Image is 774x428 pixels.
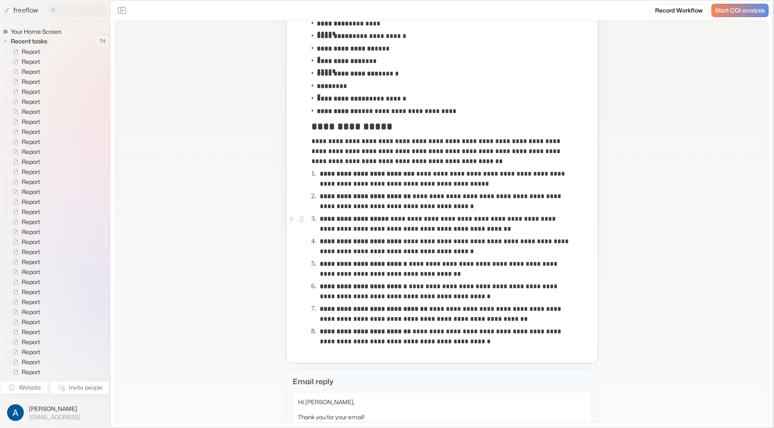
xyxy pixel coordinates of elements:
[20,328,43,336] span: Report
[6,187,43,197] a: Report
[6,337,43,347] a: Report
[650,4,708,17] a: Record Workflow
[20,138,43,146] span: Report
[20,228,43,236] span: Report
[6,327,43,337] a: Report
[6,267,43,277] a: Report
[115,4,129,17] button: Close the sidebar
[29,405,81,413] span: [PERSON_NAME]
[3,36,51,46] button: Recent tasks
[20,298,43,306] span: Report
[6,177,43,187] a: Report
[29,413,81,421] span: [EMAIL_ADDRESS]
[20,88,43,96] span: Report
[20,368,43,376] span: Report
[6,137,43,147] a: Report
[296,214,306,224] button: Open block menu
[20,358,43,366] span: Report
[6,217,43,227] a: Report
[6,57,43,67] a: Report
[6,247,43,257] a: Report
[20,188,43,196] span: Report
[6,237,43,247] a: Report
[6,277,43,287] a: Report
[293,376,592,387] p: Email reply
[6,347,43,357] a: Report
[7,404,24,421] img: profile
[6,317,43,327] a: Report
[298,413,586,422] p: Thank you for your email!
[20,278,43,286] span: Report
[50,381,110,394] button: Invite people
[6,47,43,57] a: Report
[20,208,43,216] span: Report
[20,318,43,326] span: Report
[20,178,43,186] span: Report
[6,157,43,167] a: Report
[711,4,769,17] a: Start COI analysis
[298,398,586,407] p: Hi [PERSON_NAME],
[6,97,43,107] a: Report
[6,107,43,117] a: Report
[20,108,43,116] span: Report
[20,118,43,126] span: Report
[6,227,43,237] a: Report
[6,147,43,157] a: Report
[6,207,43,217] a: Report
[20,348,43,356] span: Report
[6,197,43,207] a: Report
[6,257,43,267] a: Report
[3,28,65,36] a: Your Home Screen
[9,28,64,36] span: Your Home Screen
[6,287,43,297] a: Report
[20,338,43,346] span: Report
[6,307,43,317] a: Report
[20,158,43,166] span: Report
[6,127,43,137] a: Report
[6,367,43,377] a: Report
[5,402,105,423] button: [PERSON_NAME][EMAIL_ADDRESS]
[20,98,43,106] span: Report
[13,5,38,15] p: freeflow
[20,238,43,246] span: Report
[286,214,296,224] button: Add block
[6,117,43,127] a: Report
[20,128,43,136] span: Report
[20,48,43,56] span: Report
[20,218,43,226] span: Report
[6,77,43,87] a: Report
[20,68,43,76] span: Report
[20,168,43,176] span: Report
[6,87,43,97] a: Report
[20,198,43,206] span: Report
[3,5,38,15] a: freeflow
[20,148,43,156] span: Report
[20,58,43,66] span: Report
[96,36,110,47] span: 74
[6,167,43,177] a: Report
[20,288,43,296] span: Report
[20,248,43,256] span: Report
[20,78,43,86] span: Report
[9,37,50,45] span: Recent tasks
[6,357,43,367] a: Report
[6,297,43,307] a: Report
[715,7,765,14] span: Start COI analysis
[20,268,43,276] span: Report
[6,67,43,77] a: Report
[20,258,43,266] span: Report
[20,308,43,316] span: Report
